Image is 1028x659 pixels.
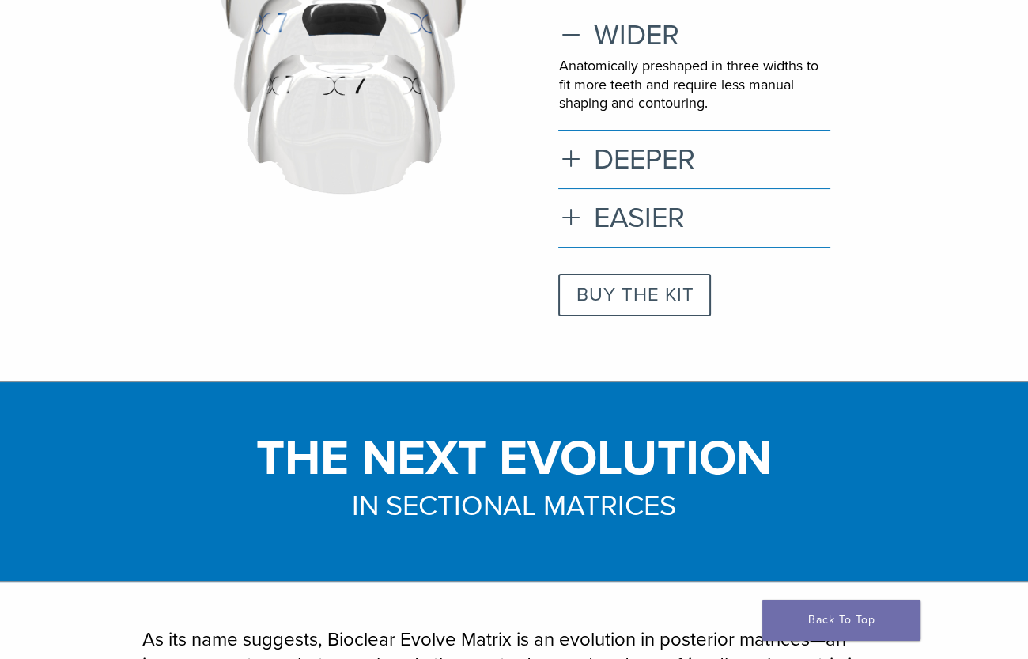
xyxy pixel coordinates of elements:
[558,18,830,52] h3: WIDER
[762,600,920,641] a: Back To Top
[558,201,830,235] h3: EASIER
[558,274,711,316] a: BUY THE KIT
[558,57,830,112] p: Anatomically preshaped in three widths to fit more teeth and require less manual shaping and cont...
[558,142,830,176] h3: DEEPER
